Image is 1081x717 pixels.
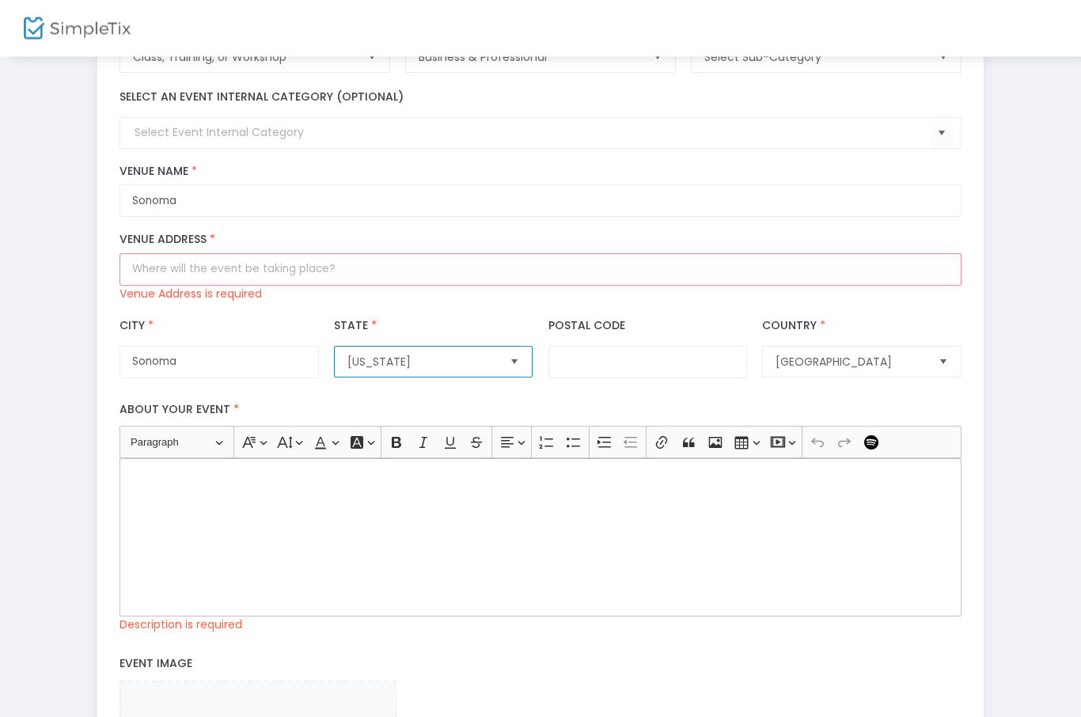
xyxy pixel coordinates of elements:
[119,318,157,335] label: City
[932,43,954,73] button: Select
[762,318,829,335] label: Country
[548,318,625,335] label: Postal Code
[119,656,192,672] span: Event Image
[776,355,925,370] span: [GEOGRAPHIC_DATA]
[135,125,930,142] input: Select Event Internal Category
[119,185,961,218] input: What is the name of this venue?
[119,459,961,617] div: Rich Text Editor, main
[119,254,961,286] input: Where will the event be taking place?
[119,617,242,633] p: Description is required
[112,395,969,427] label: About your event
[419,50,639,66] span: Business & Professional
[361,43,383,73] button: Select
[119,165,961,180] label: Venue Name
[334,318,380,335] label: State
[931,118,953,150] button: Select
[133,50,354,66] span: Class, Training, or Workshop
[119,89,404,106] label: Select an event internal category (optional)
[119,233,961,248] label: Venue Address
[119,286,262,302] p: Venue Address is required
[932,347,954,377] button: Select
[119,347,318,379] input: City
[131,434,213,453] span: Paragraph
[123,431,230,455] button: Paragraph
[347,355,497,370] span: [US_STATE]
[704,50,925,66] span: Select Sub-Category
[647,43,669,73] button: Select
[503,347,525,377] button: Select
[119,427,961,458] div: Editor toolbar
